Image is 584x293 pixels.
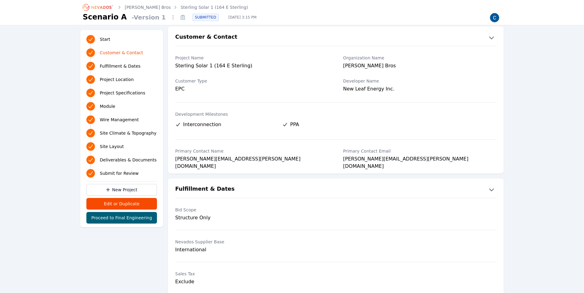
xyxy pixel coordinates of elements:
h2: Customer & Contact [175,33,237,42]
label: Development Milestones [175,111,496,117]
label: Primary Contact Email [343,148,496,154]
nav: Progress [86,34,157,179]
div: EPC [175,85,328,93]
button: Edit or Duplicate [86,198,157,210]
label: Nevados Supplier Base [175,239,328,245]
span: Start [100,36,110,42]
button: Customer & Contact [168,33,504,42]
span: PPA [290,121,299,128]
div: International [175,246,328,253]
span: Fulfillment & Dates [100,63,141,69]
label: Primary Contact Name [175,148,328,154]
button: Fulfillment & Dates [168,185,504,194]
div: Structure Only [175,214,328,221]
span: Project Specifications [100,90,145,96]
h1: Scenario A [83,12,127,22]
label: Sales Tax [175,271,328,277]
nav: Breadcrumb [83,2,248,12]
a: New Project [86,184,157,196]
button: Proceed to Final Engineering [86,212,157,224]
span: Project Location [100,76,134,83]
span: Customer & Contact [100,50,143,56]
span: Site Layout [100,143,124,150]
span: Interconnection [183,121,221,128]
div: Exclude [175,278,328,285]
label: Bid Scope [175,207,328,213]
div: New Leaf Energy Inc. [343,85,496,94]
span: Module [100,103,115,109]
label: Customer Type [175,78,328,84]
label: Project Name [175,55,328,61]
label: Developer Name [343,78,496,84]
span: - Version 1 [129,13,168,22]
span: Deliverables & Documents [100,157,157,163]
label: Organization Name [343,55,496,61]
a: Sterling Solar 1 (164 E Sterling) [181,4,248,10]
div: SUBMITTED [193,14,219,21]
div: [PERSON_NAME][EMAIL_ADDRESS][PERSON_NAME][DOMAIN_NAME] [175,155,328,164]
img: Carmen Brooks [490,13,499,23]
span: Submit for Review [100,170,139,176]
a: [PERSON_NAME] Bros [125,4,171,10]
div: Sterling Solar 1 (164 E Sterling) [175,62,328,71]
span: Wire Management [100,117,139,123]
span: [DATE] 3:15 PM [224,15,262,20]
span: Site Climate & Topography [100,130,156,136]
div: [PERSON_NAME][EMAIL_ADDRESS][PERSON_NAME][DOMAIN_NAME] [343,155,496,164]
h2: Fulfillment & Dates [175,185,235,194]
div: [PERSON_NAME] Bros [343,62,496,71]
